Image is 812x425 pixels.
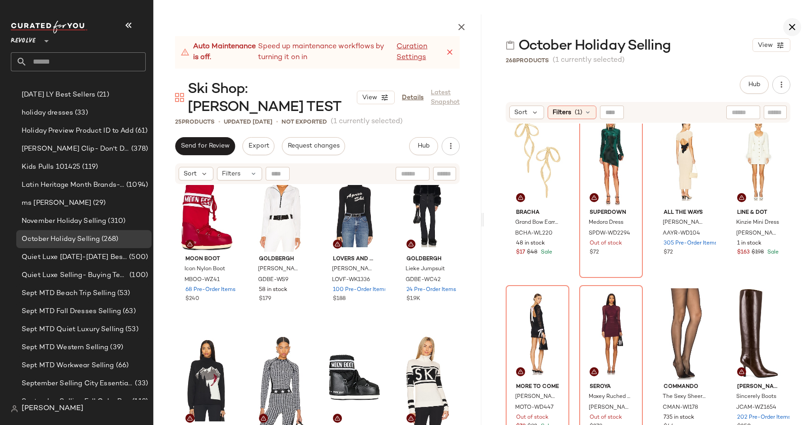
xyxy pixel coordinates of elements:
span: ALL THE WAYS [664,209,706,217]
span: Quiet Luxe Selling- Buying Team [22,270,128,281]
span: $17 [516,249,525,257]
img: svg%3e [591,195,597,200]
span: CMAN-WI178 [663,404,698,412]
span: Kinzie Mini Dress [736,219,779,227]
span: GDBE-WC42 [406,276,441,284]
span: Send for Review [180,143,230,150]
span: Goldbergh [406,255,449,263]
span: Sort [184,169,197,179]
span: (1 currently selected) [331,116,403,127]
span: (29) [91,198,106,208]
span: View [757,42,773,49]
img: svg%3e [739,369,744,374]
span: Out of stock [590,240,622,248]
span: 24 Pre-Order Items [406,286,456,294]
span: Sept MTD Western Selling [22,342,108,353]
div: Products [506,56,549,65]
span: Export [248,143,269,150]
span: Sale [539,249,552,255]
span: $1.9K [406,295,420,303]
span: Hub [748,81,761,88]
span: AAYR-WD104 [663,230,700,238]
img: svg%3e [518,195,523,200]
img: svg%3e [408,241,414,247]
span: (500) [127,252,148,263]
span: [PERSON_NAME] Ski Pully [258,265,301,273]
span: • [276,117,278,127]
span: 100 Pre-Order Items [333,286,387,294]
p: Not Exported [281,118,327,127]
img: JCAM-WZ1654_V1.jpg [730,288,787,379]
span: (33) [73,108,88,118]
span: LOVF-WK1336 [332,276,370,284]
span: Goldbergh [259,255,302,263]
span: October Holiday Selling [22,234,100,245]
span: October Holiday Selling [518,37,671,55]
span: (61) [134,126,148,136]
a: Curation Settings [397,42,445,63]
img: svg%3e [335,416,340,421]
span: (53) [115,288,130,299]
div: Speed up maintenance workflows by turning it on in [180,42,445,63]
span: GDBE-WS9 [258,276,288,284]
span: (268) [100,234,118,245]
span: (119) [80,162,98,172]
span: Kids Pulls 101425 [22,162,80,172]
span: $72 [590,249,599,257]
span: Moxey Ruched Mesh Mini Dress [589,393,632,401]
span: 268 [506,58,516,64]
img: svg%3e [408,416,414,421]
span: Grand Bow Earrings [515,219,558,227]
span: Out of stock [590,414,622,422]
span: [PERSON_NAME] Sweater [332,265,375,273]
span: holiday dresses [22,108,73,118]
img: svg%3e [261,416,266,421]
button: Hub [409,137,438,155]
span: (1094) [125,180,148,190]
span: BCHA-WL220 [515,230,553,238]
span: $163 [737,249,750,257]
img: CMAN-WI178_V1.jpg [656,288,714,379]
span: Lieke Jumpsuit [406,265,445,273]
span: The Sexy Sheer Tight [663,393,706,401]
span: • [218,117,220,127]
span: [DATE] LY Best Sellers [22,90,95,100]
button: Hub [740,76,769,94]
span: Revolve [11,31,36,47]
span: 68 Pre-Order Items [185,286,235,294]
span: $188 [333,295,346,303]
span: 25 [175,119,182,125]
span: (1) [575,108,582,117]
img: svg%3e [518,369,523,374]
span: Holiday Preview Product ID to Add [22,126,134,136]
span: [PERSON_NAME] [663,219,706,227]
button: View [357,91,395,104]
span: View [362,94,377,102]
span: Request changes [287,143,340,150]
img: svg%3e [175,93,184,102]
span: MORE TO COME [516,383,559,391]
span: Hub [417,143,430,150]
img: cfy_white_logo.C9jOOHJF.svg [11,21,88,33]
span: [PERSON_NAME] Mini Dress [515,393,558,401]
button: Export [242,137,274,155]
span: Ski Shop: [PERSON_NAME] TEST [188,80,357,116]
span: (63) [121,306,136,317]
span: (100) [128,270,148,281]
span: Latin Heritage Month Brands- DO NOT DELETE [22,180,125,190]
span: Sept MTD Beach Trip Selling [22,288,115,299]
span: September Selling Fall Color Burgundy & Mauve [22,397,130,407]
span: ms [PERSON_NAME] [22,198,91,208]
span: (21) [95,90,109,100]
span: 1 in stock [737,240,761,248]
span: MBOO-WZ41 [185,276,220,284]
span: Sale [766,249,779,255]
p: updated [DATE] [224,118,272,127]
span: $72 [664,249,673,257]
span: Out of stock [516,414,549,422]
div: Products [175,118,215,127]
span: (112) [130,397,148,407]
span: JCAM-WZ1654 [736,404,776,412]
span: (1 currently selected) [553,55,625,66]
span: Sincerely Boots [736,393,776,401]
